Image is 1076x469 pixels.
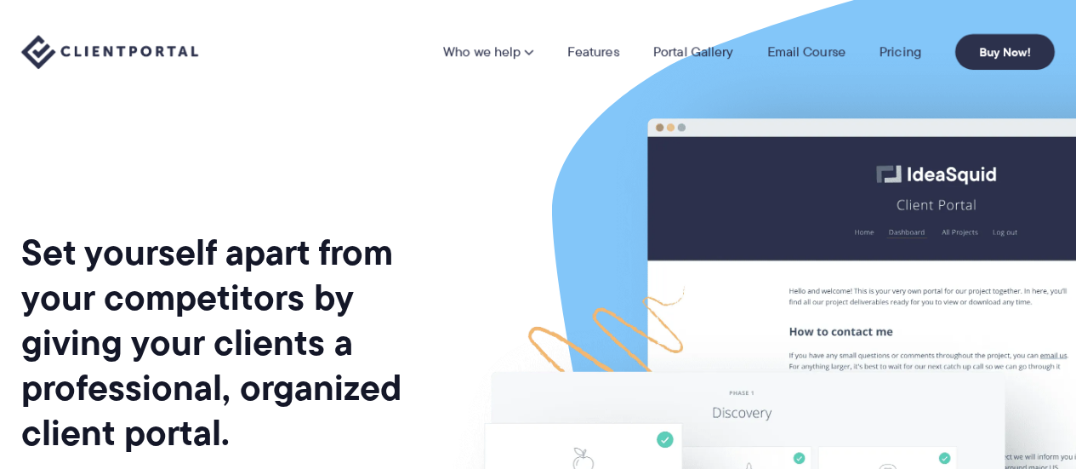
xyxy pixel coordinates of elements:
[767,45,845,59] a: Email Course
[955,34,1055,70] a: Buy Now!
[567,45,619,59] a: Features
[653,45,733,59] a: Portal Gallery
[880,45,921,59] a: Pricing
[443,45,533,59] a: Who we help
[21,230,435,455] h1: Set yourself apart from your competitors by giving your clients a professional, organized client ...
